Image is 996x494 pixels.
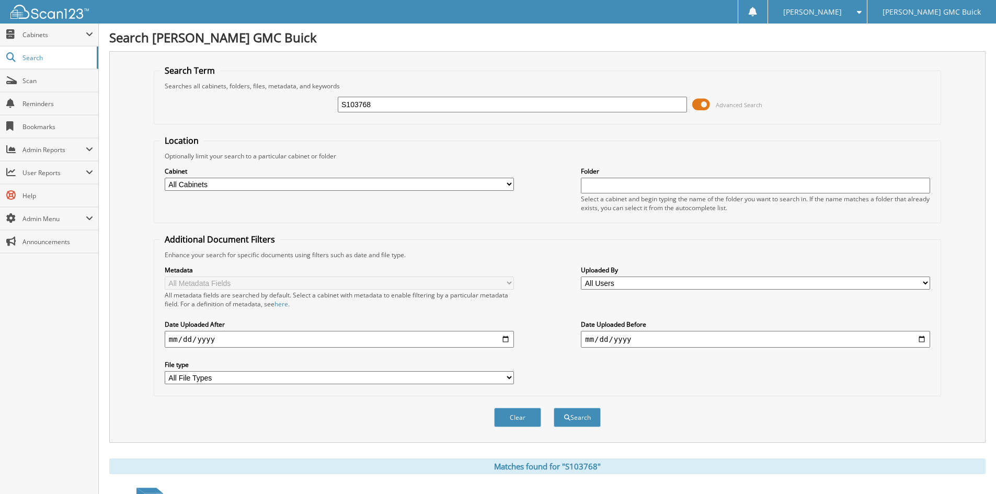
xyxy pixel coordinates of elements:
[159,65,220,76] legend: Search Term
[22,122,93,131] span: Bookmarks
[22,53,91,62] span: Search
[581,167,930,176] label: Folder
[159,152,935,160] div: Optionally limit your search to a particular cabinet or folder
[22,214,86,223] span: Admin Menu
[159,250,935,259] div: Enhance your search for specific documents using filters such as date and file type.
[22,168,86,177] span: User Reports
[783,9,842,15] span: [PERSON_NAME]
[165,320,514,329] label: Date Uploaded After
[159,234,280,245] legend: Additional Document Filters
[159,82,935,90] div: Searches all cabinets, folders, files, metadata, and keywords
[581,194,930,212] div: Select a cabinet and begin typing the name of the folder you want to search in. If the name match...
[581,266,930,274] label: Uploaded By
[494,408,541,427] button: Clear
[22,237,93,246] span: Announcements
[165,360,514,369] label: File type
[883,9,981,15] span: [PERSON_NAME] GMC Buick
[22,30,86,39] span: Cabinets
[716,101,762,109] span: Advanced Search
[274,300,288,308] a: here
[109,29,986,46] h1: Search [PERSON_NAME] GMC Buick
[581,320,930,329] label: Date Uploaded Before
[22,191,93,200] span: Help
[165,291,514,308] div: All metadata fields are searched by default. Select a cabinet with metadata to enable filtering b...
[22,99,93,108] span: Reminders
[165,266,514,274] label: Metadata
[581,331,930,348] input: end
[10,5,89,19] img: scan123-logo-white.svg
[109,458,986,474] div: Matches found for "S103768"
[22,76,93,85] span: Scan
[165,167,514,176] label: Cabinet
[159,135,204,146] legend: Location
[22,145,86,154] span: Admin Reports
[165,331,514,348] input: start
[554,408,601,427] button: Search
